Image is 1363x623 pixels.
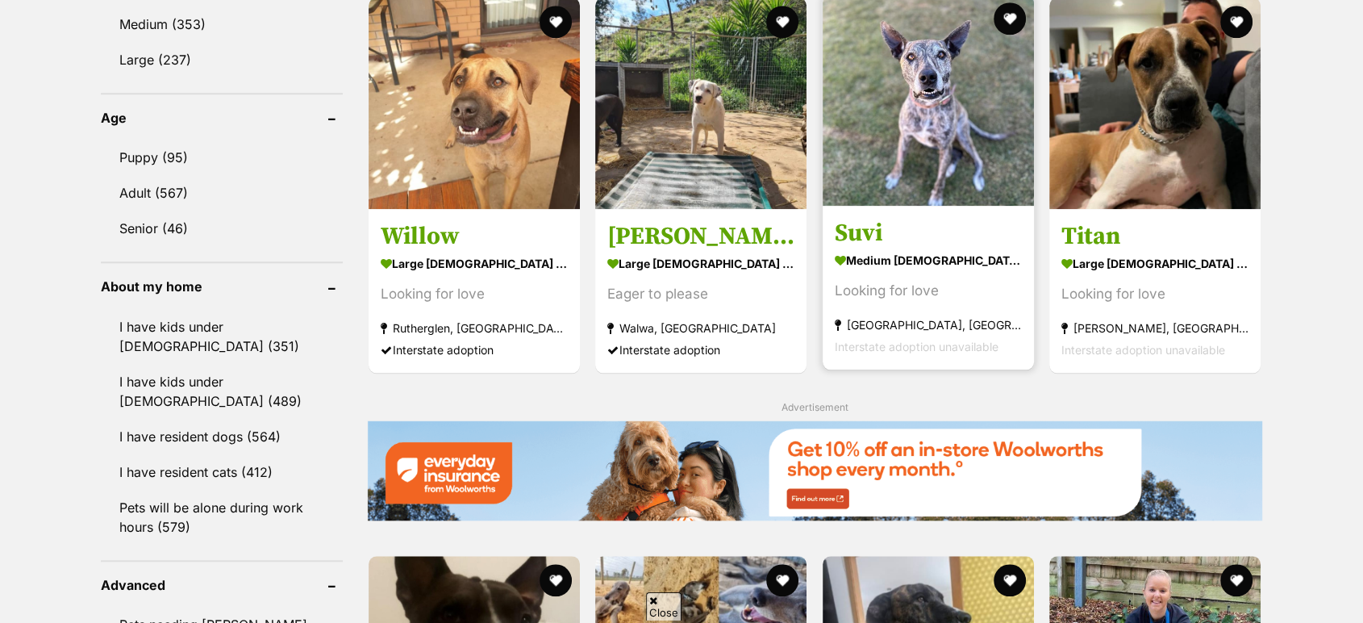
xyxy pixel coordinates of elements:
[540,564,572,596] button: favourite
[607,251,794,274] strong: large [DEMOGRAPHIC_DATA] Dog
[607,282,794,304] div: Eager to please
[767,564,799,596] button: favourite
[1061,316,1248,338] strong: [PERSON_NAME], [GEOGRAPHIC_DATA]
[101,578,343,592] header: Advanced
[573,2,586,15] img: consumer-privacy-logo.png
[101,140,343,174] a: Puppy (95)
[782,401,848,413] span: Advertisement
[101,365,343,418] a: I have kids under [DEMOGRAPHIC_DATA] (489)
[101,279,343,294] header: About my home
[1049,208,1261,372] a: Titan large [DEMOGRAPHIC_DATA] Dog Looking for love [PERSON_NAME], [GEOGRAPHIC_DATA] Interstate a...
[595,208,807,372] a: [PERSON_NAME] large [DEMOGRAPHIC_DATA] Dog Eager to please Walwa, [GEOGRAPHIC_DATA] Interstate ad...
[767,6,799,38] button: favourite
[607,316,794,338] strong: Walwa, [GEOGRAPHIC_DATA]
[994,564,1026,596] button: favourite
[646,592,681,621] span: Close
[381,316,568,338] strong: Rutherglen, [GEOGRAPHIC_DATA]
[835,279,1022,301] div: Looking for love
[101,491,343,544] a: Pets will be alone during work hours (579)
[835,339,998,353] span: Interstate adoption unavailable
[1220,564,1253,596] button: favourite
[2,2,15,15] img: consumer-privacy-logo.png
[381,251,568,274] strong: large [DEMOGRAPHIC_DATA] Dog
[369,208,580,372] a: Willow large [DEMOGRAPHIC_DATA] Dog Looking for love Rutherglen, [GEOGRAPHIC_DATA] Interstate ado...
[1061,282,1248,304] div: Looking for love
[607,220,794,251] h3: [PERSON_NAME]
[823,205,1034,369] a: Suvi medium [DEMOGRAPHIC_DATA] Dog Looking for love [GEOGRAPHIC_DATA], [GEOGRAPHIC_DATA] Intersta...
[101,111,343,125] header: Age
[101,43,343,77] a: Large (237)
[367,420,1262,523] a: Everyday Insurance promotional banner
[1061,251,1248,274] strong: large [DEMOGRAPHIC_DATA] Dog
[1061,342,1225,356] span: Interstate adoption unavailable
[1220,6,1253,38] button: favourite
[381,220,568,251] h3: Willow
[101,211,343,245] a: Senior (46)
[540,6,572,38] button: favourite
[381,282,568,304] div: Looking for love
[994,2,1026,35] button: favourite
[570,1,586,13] img: iconc.png
[367,420,1262,520] img: Everyday Insurance promotional banner
[101,176,343,210] a: Adult (567)
[101,455,343,489] a: I have resident cats (412)
[1061,220,1248,251] h3: Titan
[571,2,587,15] a: Privacy Notification
[607,338,794,360] div: Interstate adoption
[835,217,1022,248] h3: Suvi
[835,248,1022,271] strong: medium [DEMOGRAPHIC_DATA] Dog
[381,338,568,360] div: Interstate adoption
[101,420,343,454] a: I have resident dogs (564)
[101,310,343,363] a: I have kids under [DEMOGRAPHIC_DATA] (351)
[101,7,343,41] a: Medium (353)
[835,313,1022,335] strong: [GEOGRAPHIC_DATA], [GEOGRAPHIC_DATA]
